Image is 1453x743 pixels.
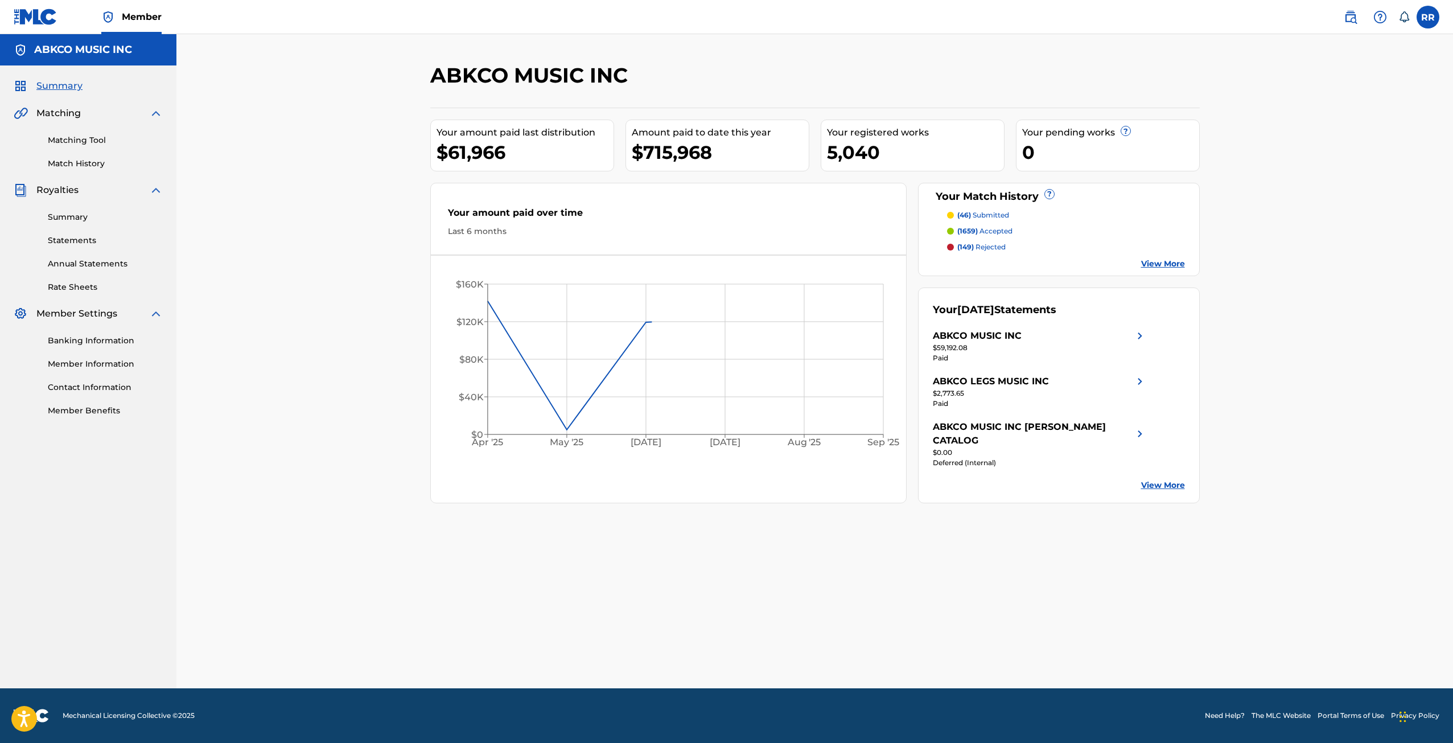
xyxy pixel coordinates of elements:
img: Top Rightsholder [101,10,115,24]
a: Matching Tool [48,134,163,146]
img: right chevron icon [1133,375,1147,388]
a: SummarySummary [14,79,83,93]
span: Summary [36,79,83,93]
p: rejected [957,242,1006,252]
img: MLC Logo [14,9,57,25]
tspan: $160K [455,279,483,290]
span: Member [122,10,162,23]
img: expand [149,307,163,321]
tspan: $120K [456,317,483,327]
img: Accounts [14,43,27,57]
tspan: Aug '25 [787,437,821,448]
tspan: [DATE] [710,437,740,448]
p: accepted [957,226,1012,236]
div: Drag [1400,700,1406,734]
div: Last 6 months [448,225,890,237]
a: Summary [48,211,163,223]
div: ABKCO LEGS MUSIC INC [933,375,1049,388]
a: ABKCO MUSIC INC [PERSON_NAME] CATALOGright chevron icon$0.00Deferred (Internal) [933,420,1147,468]
div: Amount paid to date this year [632,126,809,139]
a: View More [1141,258,1185,270]
a: (149) rejected [947,242,1185,252]
span: Mechanical Licensing Collective © 2025 [63,711,195,721]
span: (149) [957,243,974,251]
a: Banking Information [48,335,163,347]
a: Portal Terms of Use [1318,711,1384,721]
span: ? [1121,126,1130,136]
div: Paid [933,353,1147,363]
a: Member Benefits [48,405,163,417]
div: Your Match History [933,189,1185,204]
p: submitted [957,210,1009,220]
div: ABKCO MUSIC INC [PERSON_NAME] CATALOG [933,420,1133,448]
span: Member Settings [36,307,117,321]
img: Summary [14,79,27,93]
img: Member Settings [14,307,27,321]
img: right chevron icon [1133,329,1147,343]
img: Royalties [14,183,27,197]
a: The MLC Website [1252,711,1311,721]
div: Your amount paid over time [448,206,890,225]
div: Your pending works [1022,126,1199,139]
span: (1659) [957,227,978,235]
tspan: $80K [459,354,483,365]
div: $59,192.08 [933,343,1147,353]
div: $0.00 [933,448,1147,458]
div: Your amount paid last distribution [437,126,614,139]
span: (46) [957,211,971,219]
a: Rate Sheets [48,281,163,293]
div: $2,773.65 [933,388,1147,399]
a: ABKCO LEGS MUSIC INCright chevron icon$2,773.65Paid [933,375,1147,409]
span: [DATE] [957,303,994,316]
span: Royalties [36,183,79,197]
div: Help [1369,6,1392,28]
img: expand [149,106,163,120]
tspan: $40K [458,392,483,403]
a: Contact Information [48,381,163,393]
div: Deferred (Internal) [933,458,1147,468]
a: ABKCO MUSIC INCright chevron icon$59,192.08Paid [933,329,1147,363]
a: View More [1141,479,1185,491]
div: Notifications [1398,11,1410,23]
div: User Menu [1417,6,1439,28]
a: Match History [48,158,163,170]
h2: ABKCO MUSIC INC [430,63,633,88]
div: 5,040 [827,139,1004,165]
div: Paid [933,399,1147,409]
img: Matching [14,106,28,120]
a: (46) submitted [947,210,1185,220]
div: Your registered works [827,126,1004,139]
iframe: Chat Widget [1396,688,1453,743]
img: logo [14,709,49,723]
tspan: Sep '25 [867,437,899,448]
img: help [1373,10,1387,24]
img: search [1344,10,1357,24]
tspan: Apr '25 [471,437,503,448]
a: (1659) accepted [947,226,1185,236]
img: expand [149,183,163,197]
span: Matching [36,106,81,120]
tspan: May '25 [550,437,583,448]
a: Annual Statements [48,258,163,270]
div: $715,968 [632,139,809,165]
a: Statements [48,235,163,247]
h5: ABKCO MUSIC INC [34,43,132,56]
a: Need Help? [1205,711,1245,721]
div: $61,966 [437,139,614,165]
tspan: [DATE] [631,437,661,448]
div: ABKCO MUSIC INC [933,329,1022,343]
a: Public Search [1339,6,1362,28]
div: Your Statements [933,302,1056,318]
a: Privacy Policy [1391,711,1439,721]
img: right chevron icon [1133,420,1147,448]
a: Member Information [48,358,163,370]
div: 0 [1022,139,1199,165]
tspan: $0 [471,429,483,440]
span: ? [1045,190,1054,199]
